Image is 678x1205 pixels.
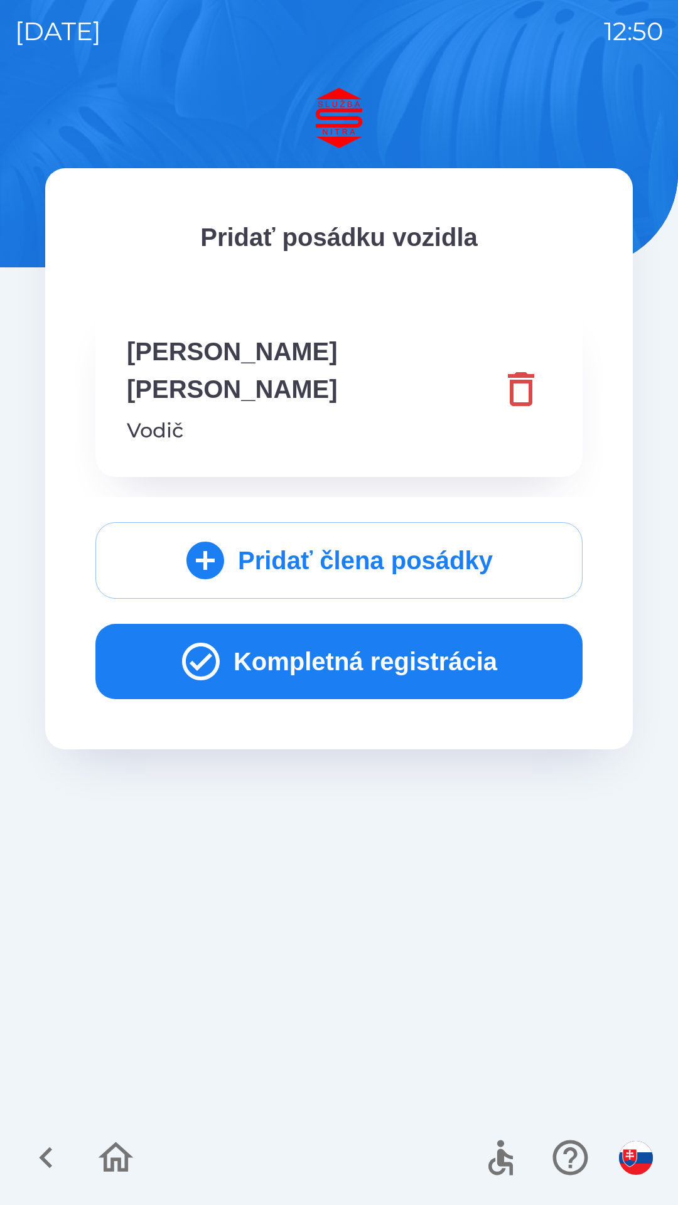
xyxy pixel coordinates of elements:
p: Pridať posádku vozidla [95,218,583,256]
img: sk flag [619,1141,653,1175]
img: Logo [45,88,633,148]
p: [DATE] [15,13,101,50]
p: Vodič [127,415,491,446]
button: Pridať člena posádky [95,522,583,599]
p: [PERSON_NAME] [PERSON_NAME] [127,333,491,408]
button: Kompletná registrácia [95,624,583,699]
p: 12:50 [604,13,663,50]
